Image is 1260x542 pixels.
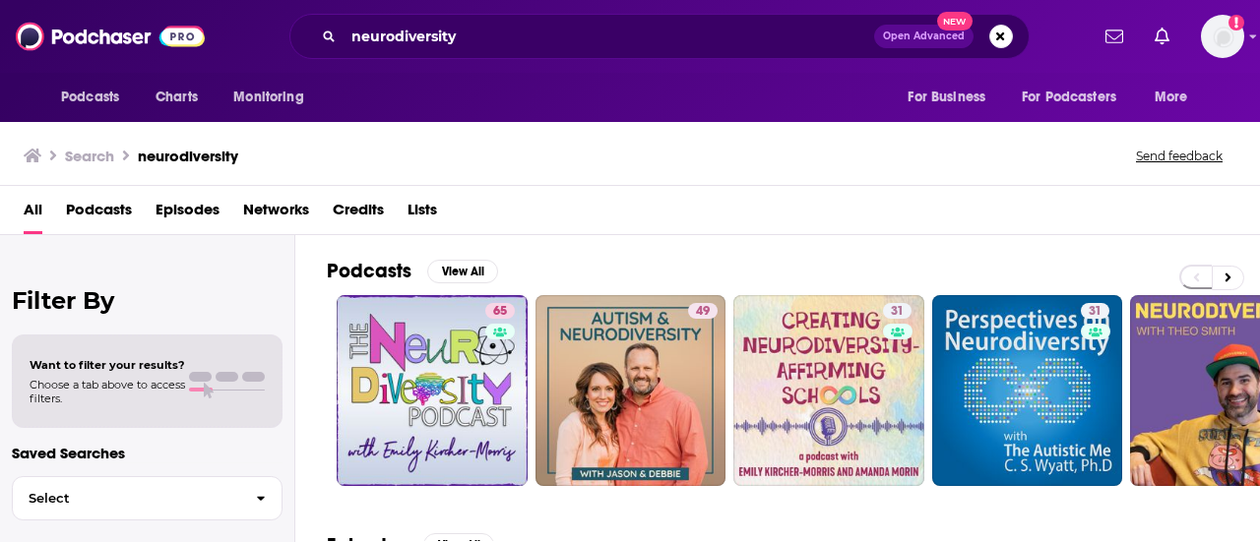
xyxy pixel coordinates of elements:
button: open menu [220,79,329,116]
span: 31 [1089,302,1102,322]
span: 49 [696,302,710,322]
span: Choose a tab above to access filters. [30,378,185,405]
a: Lists [408,194,437,234]
a: Episodes [156,194,220,234]
span: For Business [908,84,985,111]
div: Search podcasts, credits, & more... [289,14,1030,59]
h3: Search [65,147,114,165]
img: Podchaser - Follow, Share and Rate Podcasts [16,18,205,55]
span: 65 [493,302,507,322]
button: open menu [1009,79,1145,116]
button: Select [12,476,283,520]
button: Show profile menu [1201,15,1244,58]
a: 31 [733,295,924,486]
span: More [1155,84,1188,111]
button: View All [427,260,498,283]
span: Logged in as juliahaav [1201,15,1244,58]
span: Open Advanced [883,31,965,41]
a: All [24,194,42,234]
button: Open AdvancedNew [874,25,974,48]
span: Want to filter your results? [30,358,185,372]
a: Podcasts [66,194,132,234]
a: 65 [337,295,528,486]
a: 31 [1081,303,1109,319]
p: Saved Searches [12,444,283,462]
a: Charts [143,79,210,116]
button: open menu [1141,79,1213,116]
a: 65 [485,303,515,319]
span: Monitoring [233,84,303,111]
a: 31 [932,295,1123,486]
a: Show notifications dropdown [1147,20,1177,53]
input: Search podcasts, credits, & more... [344,21,874,52]
a: Show notifications dropdown [1098,20,1131,53]
a: 31 [883,303,912,319]
a: Networks [243,194,309,234]
h2: Filter By [12,286,283,315]
button: Send feedback [1130,148,1228,164]
button: open menu [47,79,145,116]
svg: Add a profile image [1228,15,1244,30]
h2: Podcasts [327,259,411,283]
a: Credits [333,194,384,234]
a: 49 [688,303,718,319]
span: Charts [156,84,198,111]
span: 31 [891,302,904,322]
span: Select [13,492,240,505]
img: User Profile [1201,15,1244,58]
h3: neurodiversity [138,147,238,165]
a: PodcastsView All [327,259,498,283]
span: Podcasts [61,84,119,111]
span: For Podcasters [1022,84,1116,111]
span: New [937,12,973,30]
a: 49 [535,295,726,486]
button: open menu [894,79,1010,116]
